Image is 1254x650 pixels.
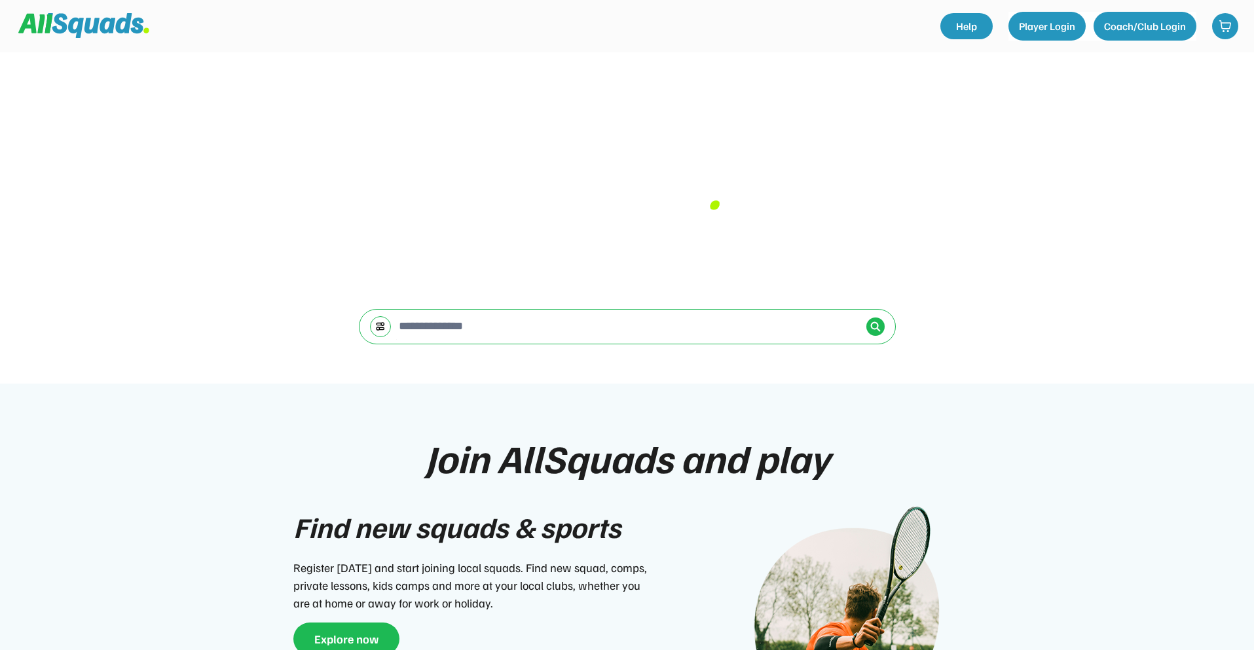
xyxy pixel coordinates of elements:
[293,559,654,612] div: Register [DATE] and start joining local squads. Find new squad, comps, private lessons, kids camp...
[333,226,922,283] div: Browse, compare & book local coaching programs, camps and other sports activities.
[375,321,386,331] img: settings-03.svg
[333,92,922,219] div: Find your Squad [DATE]
[18,13,149,38] img: Squad%20Logo.svg
[1219,20,1232,33] img: shopping-cart-01%20%281%29.svg
[707,151,721,223] font: .
[870,321,881,332] img: Icon%20%2838%29.svg
[940,13,993,39] a: Help
[1008,12,1086,41] button: Player Login
[293,505,621,549] div: Find new squads & sports
[425,436,830,479] div: Join AllSquads and play
[1094,12,1196,41] button: Coach/Club Login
